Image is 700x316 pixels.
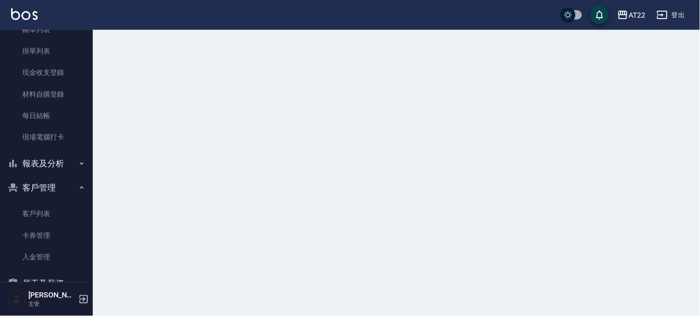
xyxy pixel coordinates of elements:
[7,290,26,309] img: Person
[590,6,609,24] button: save
[4,105,89,126] a: 每日結帳
[4,151,89,176] button: 報表及分析
[4,19,89,40] a: 帳單列表
[4,84,89,105] a: 材料自購登錄
[4,203,89,224] a: 客戶列表
[4,246,89,268] a: 入金管理
[28,290,76,300] h5: [PERSON_NAME]
[4,62,89,83] a: 現金收支登錄
[4,126,89,148] a: 現場電腦打卡
[28,300,76,308] p: 主管
[4,225,89,246] a: 卡券管理
[629,9,646,21] div: AT22
[4,40,89,62] a: 掛單列表
[653,7,689,24] button: 登出
[11,8,38,20] img: Logo
[4,176,89,200] button: 客戶管理
[4,271,89,296] button: 員工及薪資
[614,6,649,25] button: AT22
